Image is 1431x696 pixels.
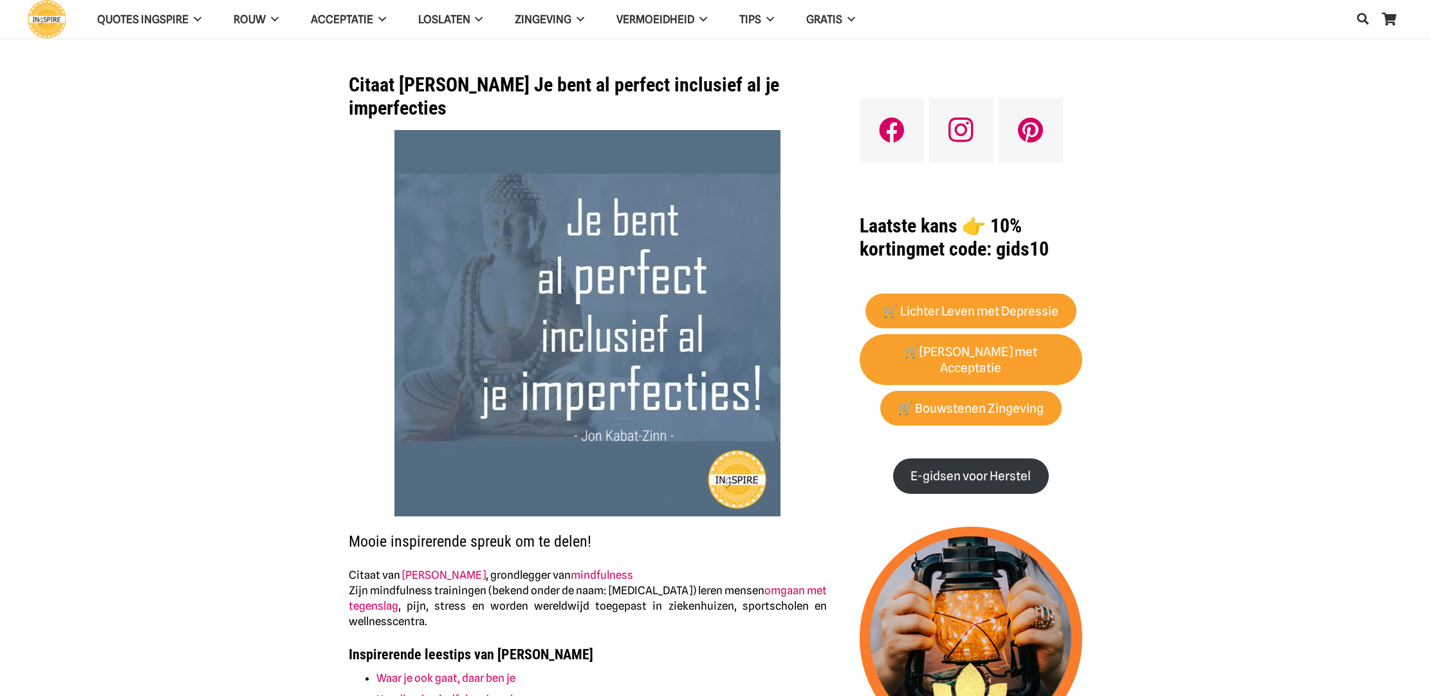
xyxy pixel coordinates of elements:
h1: met code: gids10 [860,214,1082,261]
a: 🛒 Lichter Leven met Depressie [865,294,1076,329]
strong: Laatste kans 👉 10% korting [860,214,1022,260]
strong: 🛒 Bouwstenen Zingeving [898,401,1044,416]
span: GRATIS [806,13,842,26]
span: QUOTES INGSPIRE [97,13,189,26]
a: VERMOEIDHEID [600,3,723,36]
span: Acceptatie [311,13,373,26]
span: VERMOEIDHEID [616,13,694,26]
a: TIPS [723,3,790,36]
a: Acceptatie [295,3,402,36]
a: GRATIS [790,3,871,36]
a: mindfulnes [571,569,627,581]
strong: E-gidsen voor Herstel [910,469,1031,484]
a: 🛒[PERSON_NAME] met Acceptatie [860,334,1082,386]
strong: Inspirerende leestips van [PERSON_NAME] [349,646,593,663]
a: 🛒 Bouwstenen Zingeving [880,391,1062,426]
a: Facebook [860,98,924,162]
a: Instagram [929,98,993,162]
p: Citaat van , grondlegger van Zijn mindfulness trainingen (bekend onder de naam: [MEDICAL_DATA]) l... [349,567,827,629]
span: ROUW [234,13,266,26]
img: Je bent al perfect inclusief al je imperfecties - quote over de kracht van kwetsbaarheid [394,130,780,516]
span: TIPS [739,13,761,26]
a: Zingeving [499,3,600,36]
a: Loslaten [402,3,499,36]
h2: Mooie inspirerende spreuk om te delen! [349,516,827,551]
strong: 🛒[PERSON_NAME] met Acceptatie [904,344,1037,375]
h1: Citaat [PERSON_NAME] Je bent al perfect inclusief al je imperfecties [349,73,827,120]
span: Zingeving [515,13,571,26]
a: ROUW [217,3,295,36]
a: s [627,569,633,581]
a: QUOTES INGSPIRE [81,3,217,36]
span: Loslaten [418,13,470,26]
a: E-gidsen voor Herstel [893,458,1049,494]
a: Pinterest [999,98,1063,162]
strong: 🛒 Lichter Leven met Depressie [883,304,1058,319]
a: Zoeken [1350,4,1376,35]
a: Waar je ook gaat, daar ben je [376,672,515,684]
a: [PERSON_NAME] [402,569,486,581]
